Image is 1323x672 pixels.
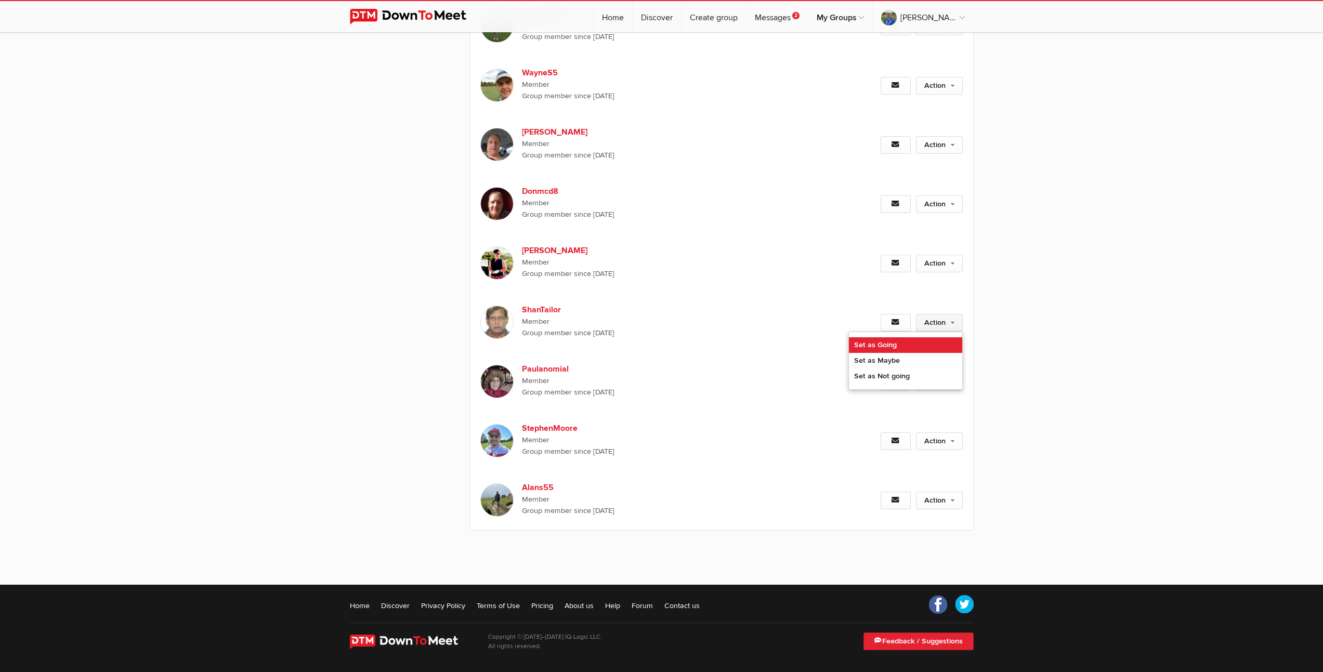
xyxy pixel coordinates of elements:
[594,1,632,32] a: Home
[480,128,514,161] img: Travis Burrill
[849,337,962,353] a: Set as Going
[565,600,594,611] a: About us
[522,447,614,456] font: Group member since [DATE]
[480,187,514,220] img: Donmcd8
[916,432,963,450] a: Action
[522,244,628,257] b: [PERSON_NAME]
[522,151,614,160] font: Group member since [DATE]
[632,600,653,611] a: Forum
[916,195,963,213] a: Action
[863,633,974,650] a: Feedback / Suggestions
[480,246,514,280] img: Rosalie
[746,1,808,32] a: Messages2
[480,69,514,102] img: WayneS5
[541,644,548,649] span: 21st
[522,185,700,209] a: Donmcd8 Member
[522,32,614,41] font: Group member since [DATE]
[849,353,962,368] a: Set as Maybe
[421,600,465,611] a: Privacy Policy
[350,635,473,649] img: DownToMeet
[522,185,628,197] b: Donmcd8
[929,595,948,614] a: Facebook
[531,600,553,611] a: Pricing
[522,304,628,316] b: ShanTailor
[480,424,514,457] img: StephenMoore
[522,210,614,219] font: Group member since [DATE]
[350,9,482,24] img: DownToMeet
[522,126,628,138] b: [PERSON_NAME]
[522,506,614,515] font: Group member since [DATE]
[522,67,628,79] b: WayneS5
[916,136,963,154] a: Action
[522,422,700,446] a: StephenMoore Member
[477,600,520,611] a: Terms of Use
[792,12,800,19] span: 2
[522,434,700,446] span: Member
[522,269,614,278] font: Group member since [DATE]
[522,67,700,90] a: WayneS5 Member
[522,481,700,505] a: Alans55 Member
[633,1,681,32] a: Discover
[522,388,614,397] font: Group member since [DATE]
[916,77,963,95] a: Action
[522,304,700,327] a: ShanTailor Member
[522,375,700,387] span: Member
[480,365,514,398] img: Paulanomial
[522,197,700,209] span: Member
[522,494,700,505] span: Member
[664,600,700,611] a: Contact us
[522,91,614,100] font: Group member since [DATE]
[955,595,974,614] a: Twitter
[916,314,963,332] a: Action
[522,126,700,150] a: [PERSON_NAME] Member
[808,1,872,32] a: My Groups
[488,633,602,651] p: Copyright © [DATE]–[DATE] IQ-Logic LLC. All rights reserved.
[916,255,963,272] a: Action
[522,244,700,268] a: [PERSON_NAME] Member
[480,483,514,517] img: Alans55
[916,492,963,509] a: Action
[873,1,973,32] a: [PERSON_NAME] the golf gal
[849,368,962,384] a: Set as Not going
[522,422,628,434] b: StephenMoore
[522,481,628,494] b: Alans55
[682,1,746,32] a: Create group
[605,600,620,611] a: Help
[522,257,700,268] span: Member
[350,600,370,611] a: Home
[480,306,514,339] img: ShanTailor
[522,363,700,387] a: Paulanomial Member
[522,328,614,337] font: Group member since [DATE]
[522,316,700,327] span: Member
[522,363,628,375] b: Paulanomial
[381,600,410,611] a: Discover
[522,138,700,150] span: Member
[522,79,700,90] span: Member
